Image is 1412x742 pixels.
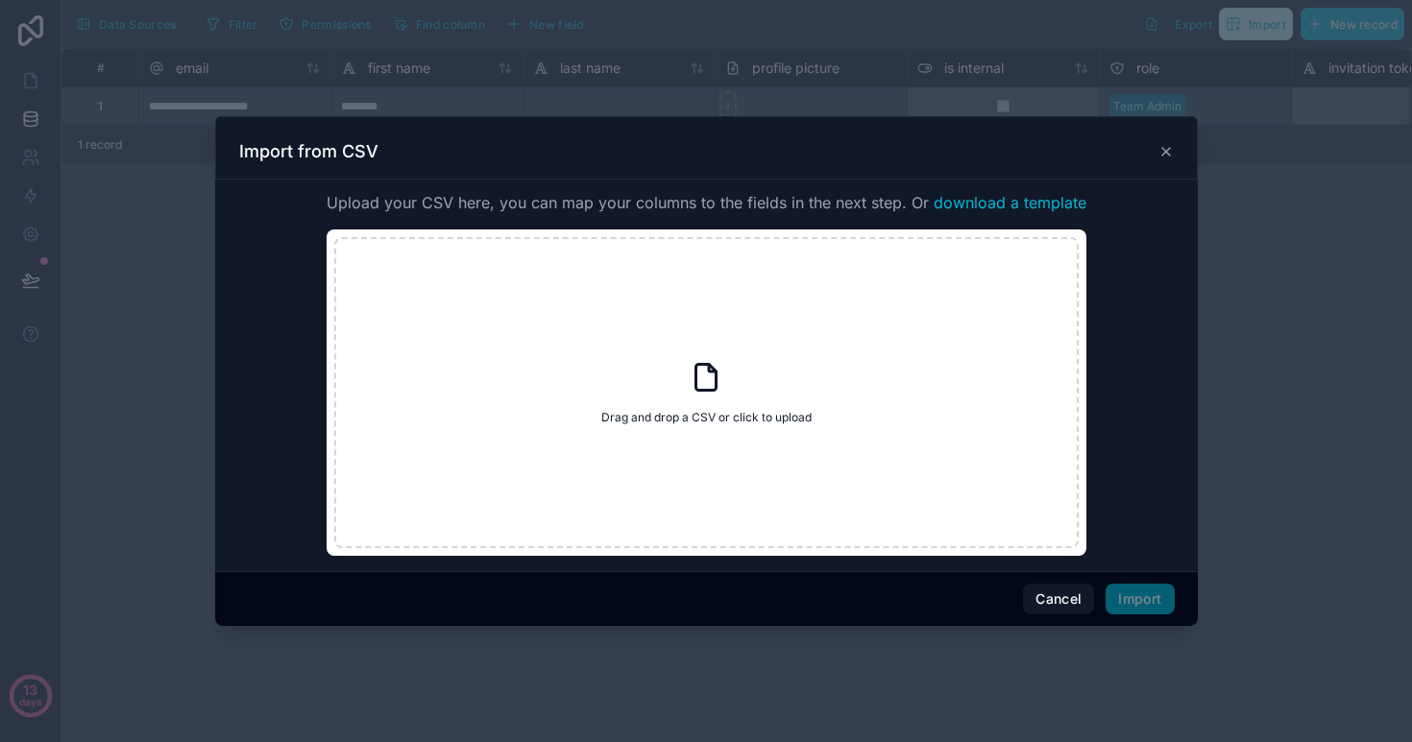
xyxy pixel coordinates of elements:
button: Cancel [1023,584,1094,614]
h3: Import from CSV [239,140,378,163]
span: Drag and drop a CSV or click to upload [601,410,812,425]
button: download a template [934,191,1086,214]
span: Upload your CSV here, you can map your columns to the fields in the next step. Or [327,191,1086,214]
